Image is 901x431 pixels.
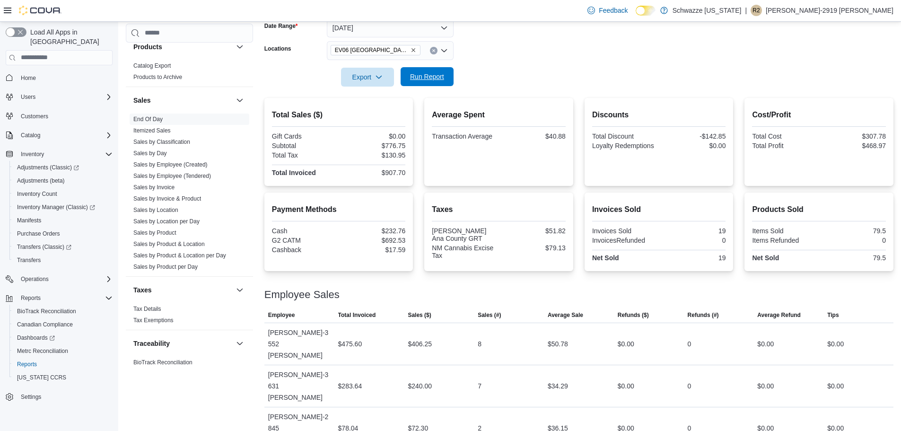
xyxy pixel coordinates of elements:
button: Operations [2,273,116,286]
span: Washington CCRS [13,372,113,383]
span: Operations [21,275,49,283]
span: Customers [17,110,113,122]
button: Inventory Count [9,187,116,201]
div: $307.78 [821,132,886,140]
a: Itemized Sales [133,127,171,134]
button: Customers [2,109,116,123]
button: Catalog [17,130,44,141]
div: Transaction Average [432,132,497,140]
button: Users [17,91,39,103]
button: Traceability [133,339,232,348]
a: Adjustments (beta) [13,175,69,186]
span: Dashboards [17,334,55,342]
span: Feedback [599,6,628,15]
div: NM Cannabis Excise Tax [432,244,497,259]
h2: Discounts [592,109,726,121]
span: Reports [17,361,37,368]
span: Operations [17,273,113,285]
span: Tax Details [133,305,161,313]
span: Sales by Product per Day [133,263,198,271]
div: $0.00 [661,142,726,150]
div: $40.88 [501,132,566,140]
strong: Net Sold [592,254,619,262]
span: Sales by Product [133,229,176,237]
a: Sales by Invoice & Product [133,195,201,202]
div: Invoices Sold [592,227,657,235]
div: Cashback [272,246,337,254]
button: Open list of options [440,47,448,54]
span: Catalog [17,130,113,141]
div: Loyalty Redemptions [592,142,657,150]
h2: Average Spent [432,109,566,121]
div: $232.76 [341,227,405,235]
span: Tips [827,311,839,319]
button: Taxes [234,284,245,296]
span: Manifests [17,217,41,224]
div: 0 [688,338,691,350]
div: $468.97 [821,142,886,150]
button: Remove EV06 Las Cruces East from selection in this group [411,47,416,53]
span: Adjustments (beta) [17,177,65,185]
button: Clear input [430,47,437,54]
span: Sales by Employee (Tendered) [133,172,211,180]
span: Catalog Export [133,62,171,70]
button: BioTrack Reconciliation [9,305,116,318]
span: Average Refund [757,311,801,319]
h2: Taxes [432,204,566,215]
span: Employee [268,311,295,319]
a: Reports [13,359,41,370]
span: Adjustments (Classic) [13,162,113,173]
a: Transfers (Classic) [9,240,116,254]
div: $283.64 [338,380,362,392]
a: Dashboards [13,332,59,343]
p: [PERSON_NAME]-2919 [PERSON_NAME] [766,5,893,16]
button: Products [234,41,245,53]
div: $0.00 [827,338,844,350]
a: End Of Day [133,116,163,123]
h3: Taxes [133,285,152,295]
div: $907.70 [341,169,405,176]
button: Canadian Compliance [9,318,116,331]
div: [PERSON_NAME] Ana County GRT [432,227,497,242]
div: $0.00 [618,380,634,392]
nav: Complex example [6,67,113,429]
span: Load All Apps in [GEOGRAPHIC_DATA] [26,27,113,46]
div: $17.59 [341,246,405,254]
span: Metrc Reconciliation [17,347,68,355]
a: Sales by Classification [133,139,190,145]
span: Adjustments (Classic) [17,164,79,171]
span: BioTrack Reconciliation [13,306,113,317]
a: Sales by Day [133,150,167,157]
a: Sales by Product [133,229,176,236]
button: Inventory [2,148,116,161]
a: Tax Details [133,306,161,312]
h3: Employee Sales [264,289,340,300]
span: Customers [21,113,48,120]
span: Inventory [17,149,113,160]
button: Purchase Orders [9,227,116,240]
button: Catalog [2,129,116,142]
div: Items Sold [752,227,817,235]
label: Locations [264,45,291,53]
button: Home [2,71,116,85]
h3: Traceability [133,339,170,348]
button: Reports [17,292,44,304]
div: $240.00 [408,380,432,392]
button: Products [133,42,232,52]
h2: Cost/Profit [752,109,886,121]
a: Customers [17,111,52,122]
img: Cova [19,6,61,15]
span: Sales ($) [408,311,431,319]
button: Metrc Reconciliation [9,344,116,358]
a: Dashboards [9,331,116,344]
a: Products to Archive [133,74,182,80]
div: Cash [272,227,337,235]
div: $0.00 [618,338,634,350]
span: Settings [21,393,41,401]
div: Taxes [126,303,253,330]
div: 0 [821,237,886,244]
div: 8 [478,338,481,350]
div: $0.00 [827,380,844,392]
button: Settings [2,390,116,404]
a: Adjustments (Classic) [13,162,83,173]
